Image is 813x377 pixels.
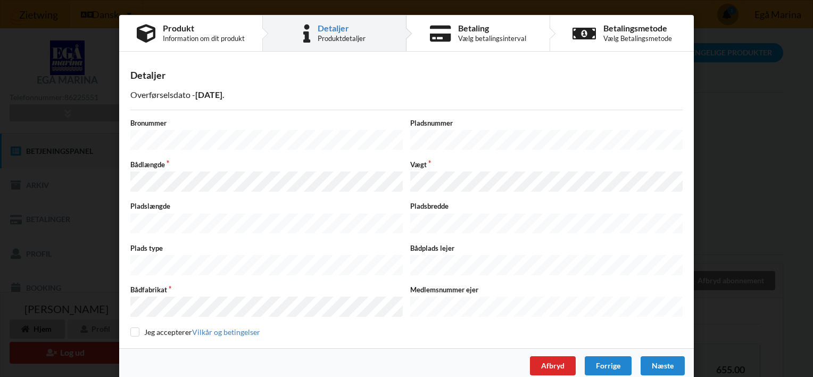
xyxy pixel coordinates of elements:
div: Produkt [163,24,245,32]
label: Bådlængde [130,160,403,169]
label: Plads type [130,243,403,253]
div: Vælg Betalingsmetode [603,34,672,43]
label: Jeg accepterer [130,327,260,337]
label: Vægt [410,160,683,169]
div: Information om dit produkt [163,34,245,43]
label: Bronummer [130,118,403,128]
div: Afbryd [530,356,576,375]
b: [DATE] [195,89,222,100]
div: Forrige [585,356,632,375]
label: Pladslængde [130,201,403,211]
label: Pladsnummer [410,118,683,128]
div: Detaljer [130,69,683,81]
div: Detaljer [318,24,366,32]
div: Betaling [458,24,526,32]
label: Medlemsnummer ejer [410,285,683,294]
a: Vilkår og betingelser [192,327,260,337]
p: Overførselsdato - . [130,89,683,101]
div: Betalingsmetode [603,24,672,32]
div: Næste [641,356,685,375]
label: Pladsbredde [410,201,683,211]
div: Produktdetaljer [318,34,366,43]
label: Bådplads lejer [410,243,683,253]
div: Vælg betalingsinterval [458,34,526,43]
label: Bådfabrikat [130,285,403,294]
